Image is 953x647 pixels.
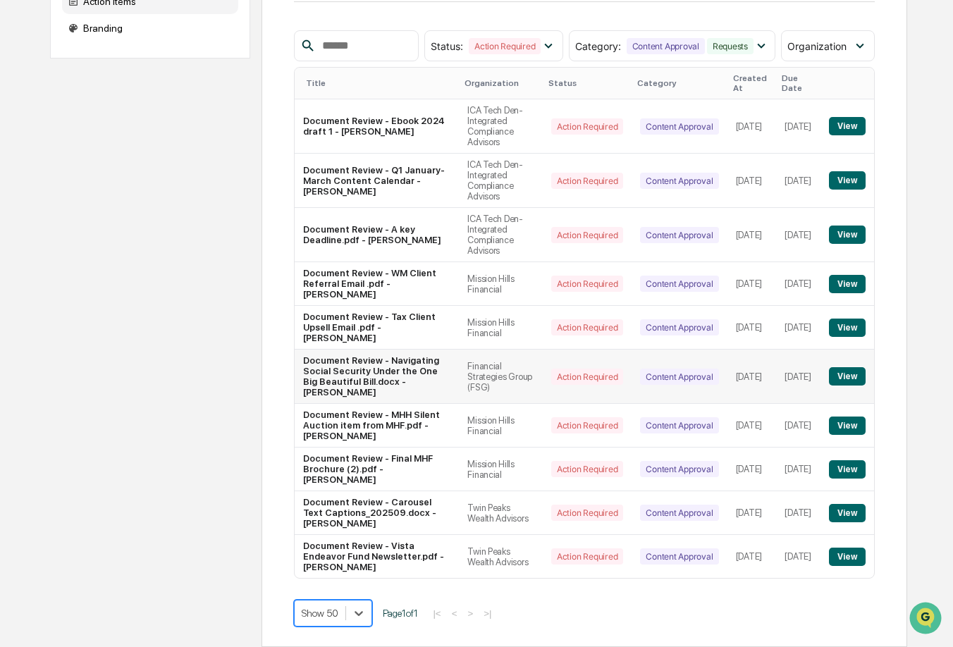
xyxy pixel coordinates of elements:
[787,40,847,52] span: Organization
[640,461,718,477] div: Content Approval
[14,179,25,190] div: 🖐️
[551,227,623,243] div: Action Required
[295,350,459,404] td: Document Review - Navigating Social Security Under the One Big Beautiful Bill.docx - [PERSON_NAME]
[727,448,777,491] td: [DATE]
[429,608,445,620] button: |<
[8,199,94,224] a: 🔎Data Lookup
[306,78,453,88] div: Title
[48,108,231,122] div: Start new chat
[295,448,459,491] td: Document Review - Final MHF Brochure (2).pdf - [PERSON_NAME]
[640,369,718,385] div: Content Approval
[776,99,820,154] td: [DATE]
[469,38,541,54] div: Action Required
[829,460,865,479] button: View
[727,350,777,404] td: [DATE]
[551,505,623,521] div: Action Required
[829,417,865,435] button: View
[640,173,718,189] div: Content Approval
[459,491,543,535] td: Twin Peaks Wealth Advisors
[295,262,459,306] td: Document Review - WM Client Referral Email .pdf - [PERSON_NAME]
[459,306,543,350] td: Mission Hills Financial
[829,504,865,522] button: View
[48,122,178,133] div: We're available if you need us!
[640,548,718,565] div: Content Approval
[240,112,257,129] button: Start new chat
[551,173,623,189] div: Action Required
[829,319,865,337] button: View
[459,208,543,262] td: ICA Tech Den-Integrated Compliance Advisors
[908,600,946,639] iframe: Open customer support
[776,491,820,535] td: [DATE]
[727,208,777,262] td: [DATE]
[551,319,623,335] div: Action Required
[459,99,543,154] td: ICA Tech Den-Integrated Compliance Advisors
[140,239,171,249] span: Pylon
[776,208,820,262] td: [DATE]
[295,208,459,262] td: Document Review - A key Deadline.pdf - [PERSON_NAME]
[102,179,113,190] div: 🗄️
[295,404,459,448] td: Document Review - MHH Silent Auction item from MHF.pdf - [PERSON_NAME]
[465,78,537,88] div: Organization
[551,417,623,433] div: Action Required
[829,171,865,190] button: View
[8,172,97,197] a: 🖐️Preclearance
[116,178,175,192] span: Attestations
[459,404,543,448] td: Mission Hills Financial
[459,448,543,491] td: Mission Hills Financial
[14,108,39,133] img: 1746055101610-c473b297-6a78-478c-a979-82029cc54cd1
[727,99,777,154] td: [DATE]
[548,78,626,88] div: Status
[707,38,754,54] div: Requests
[637,78,721,88] div: Category
[295,154,459,208] td: Document Review - Q1 January-March Content Calendar - [PERSON_NAME]
[575,40,621,52] span: Category :
[551,118,623,135] div: Action Required
[829,367,865,386] button: View
[551,461,623,477] div: Action Required
[776,535,820,578] td: [DATE]
[479,608,496,620] button: >|
[383,608,418,619] span: Page 1 of 1
[627,38,705,54] div: Content Approval
[62,16,238,41] div: Branding
[776,262,820,306] td: [DATE]
[776,404,820,448] td: [DATE]
[829,226,865,244] button: View
[448,608,462,620] button: <
[727,154,777,208] td: [DATE]
[459,350,543,404] td: Financial Strategies Group (FSG)
[14,206,25,217] div: 🔎
[640,276,718,292] div: Content Approval
[459,154,543,208] td: ICA Tech Den-Integrated Compliance Advisors
[551,369,623,385] div: Action Required
[14,30,257,52] p: How can we help?
[640,227,718,243] div: Content Approval
[776,350,820,404] td: [DATE]
[727,262,777,306] td: [DATE]
[28,204,89,218] span: Data Lookup
[640,505,718,521] div: Content Approval
[727,535,777,578] td: [DATE]
[99,238,171,249] a: Powered byPylon
[295,99,459,154] td: Document Review - Ebook 2024 draft 1 - [PERSON_NAME]
[829,548,865,566] button: View
[776,306,820,350] td: [DATE]
[640,118,718,135] div: Content Approval
[295,306,459,350] td: Document Review - Tax Client Upsell Email .pdf - [PERSON_NAME]
[295,535,459,578] td: Document Review - Vista Endeavor Fund Newsletter.pdf - [PERSON_NAME]
[295,491,459,535] td: Document Review - Carousel Text Captions_202509.docx - [PERSON_NAME]
[28,178,91,192] span: Preclearance
[640,319,718,335] div: Content Approval
[97,172,180,197] a: 🗄️Attestations
[551,276,623,292] div: Action Required
[782,73,815,93] div: Due Date
[431,40,463,52] span: Status :
[463,608,477,620] button: >
[733,73,771,93] div: Created At
[551,548,623,565] div: Action Required
[640,417,718,433] div: Content Approval
[829,275,865,293] button: View
[727,404,777,448] td: [DATE]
